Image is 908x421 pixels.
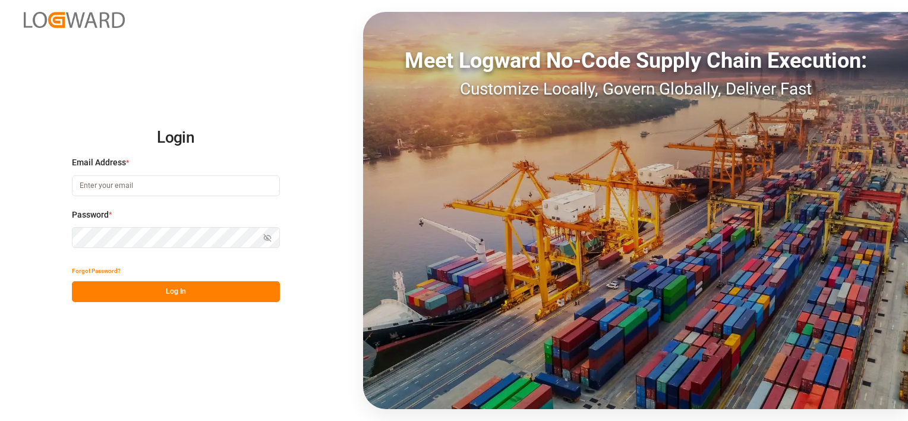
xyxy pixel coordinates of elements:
[363,77,908,102] div: Customize Locally, Govern Globally, Deliver Fast
[72,156,126,169] span: Email Address
[24,12,125,28] img: Logward_new_orange.png
[72,260,121,281] button: Forgot Password?
[72,175,280,196] input: Enter your email
[72,209,109,221] span: Password
[72,281,280,302] button: Log In
[363,45,908,77] div: Meet Logward No-Code Supply Chain Execution:
[72,119,280,157] h2: Login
